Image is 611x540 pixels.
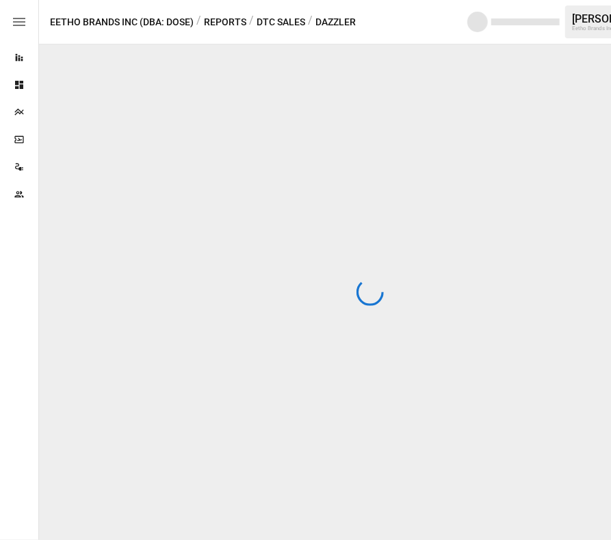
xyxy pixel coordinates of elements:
[249,14,254,31] div: /
[308,14,313,31] div: /
[50,14,194,31] button: Eetho Brands Inc (DBA: Dose)
[257,14,305,31] button: DTC Sales
[196,14,201,31] div: /
[204,14,246,31] button: Reports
